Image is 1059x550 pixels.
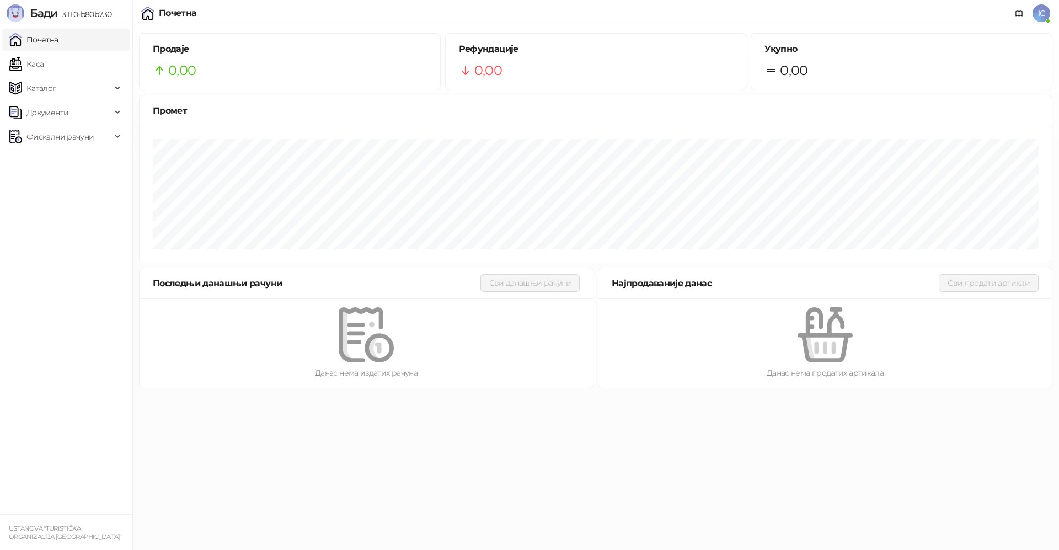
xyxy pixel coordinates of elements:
[153,276,480,290] div: Последњи данашњи рачуни
[764,42,1039,56] h5: Укупно
[939,274,1039,292] button: Сви продати артикли
[7,4,24,22] img: Logo
[459,42,733,56] h5: Рефундације
[1010,4,1028,22] a: Документација
[612,276,939,290] div: Најпродаваније данас
[616,367,1034,379] div: Данас нема продатих артикала
[780,60,807,81] span: 0,00
[9,53,44,75] a: Каса
[157,367,575,379] div: Данас нема издатих рачуна
[9,525,122,541] small: USTANOVA "TURISTIČKA ORGANIZACIJA [GEOGRAPHIC_DATA]"
[159,9,197,18] div: Почетна
[26,102,68,124] span: Документи
[30,7,57,20] span: Бади
[26,126,94,148] span: Фискални рачуни
[9,29,58,51] a: Почетна
[26,77,56,99] span: Каталог
[153,42,427,56] h5: Продаје
[153,104,1039,118] div: Промет
[168,60,196,81] span: 0,00
[474,60,502,81] span: 0,00
[1033,4,1050,22] span: IC
[57,9,111,19] span: 3.11.0-b80b730
[480,274,580,292] button: Сви данашњи рачуни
